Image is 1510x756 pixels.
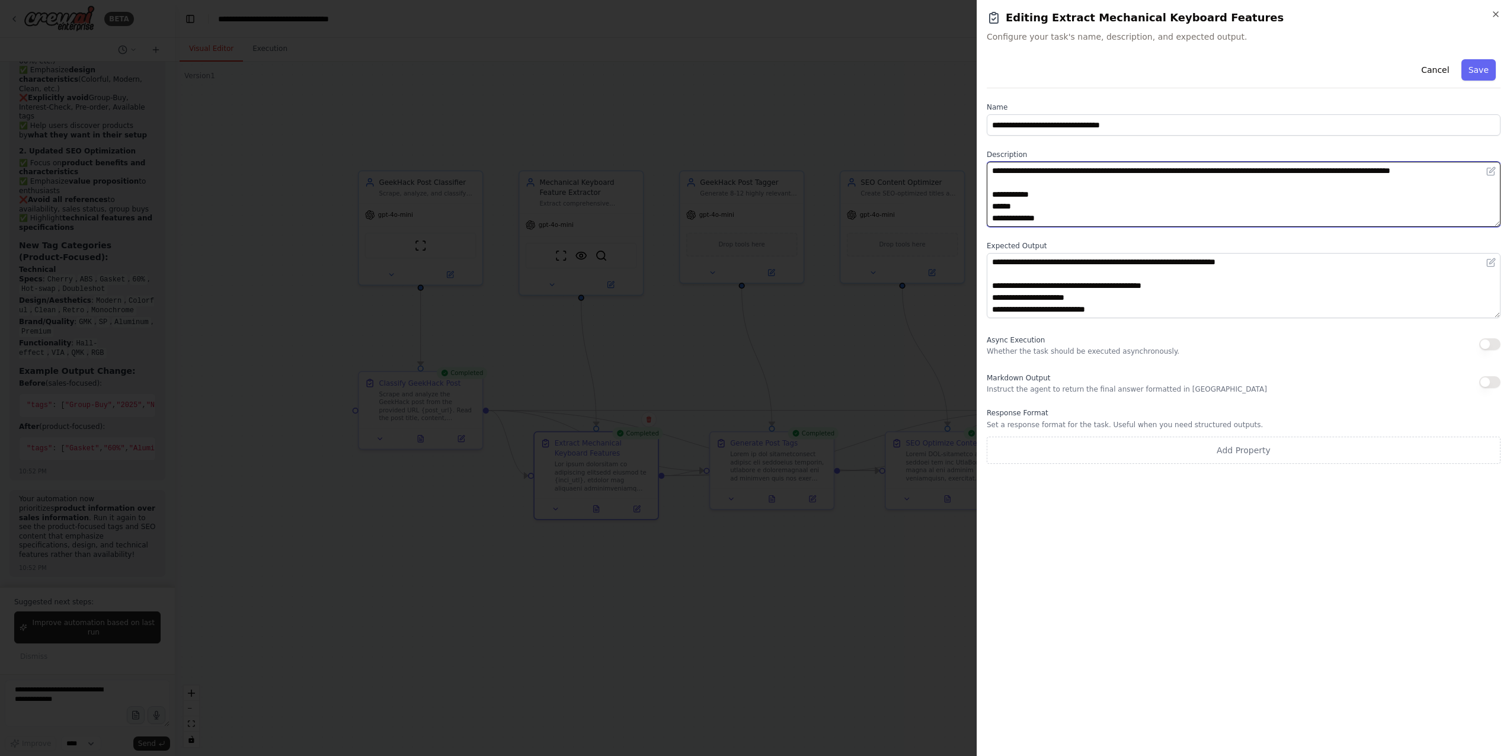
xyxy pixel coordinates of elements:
h2: Editing Extract Mechanical Keyboard Features [987,9,1501,26]
span: Configure your task's name, description, and expected output. [987,31,1501,43]
p: Whether the task should be executed asynchronously. [987,347,1179,356]
button: Cancel [1414,59,1456,81]
button: Add Property [987,437,1501,464]
label: Expected Output [987,241,1501,251]
span: Markdown Output [987,374,1050,382]
span: Async Execution [987,336,1045,344]
p: Set a response format for the task. Useful when you need structured outputs. [987,420,1501,430]
button: Save [1461,59,1496,81]
p: Instruct the agent to return the final answer formatted in [GEOGRAPHIC_DATA] [987,385,1267,394]
label: Description [987,150,1501,159]
button: Open in editor [1484,255,1498,270]
button: Open in editor [1484,164,1498,178]
label: Response Format [987,408,1501,418]
label: Name [987,102,1501,112]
